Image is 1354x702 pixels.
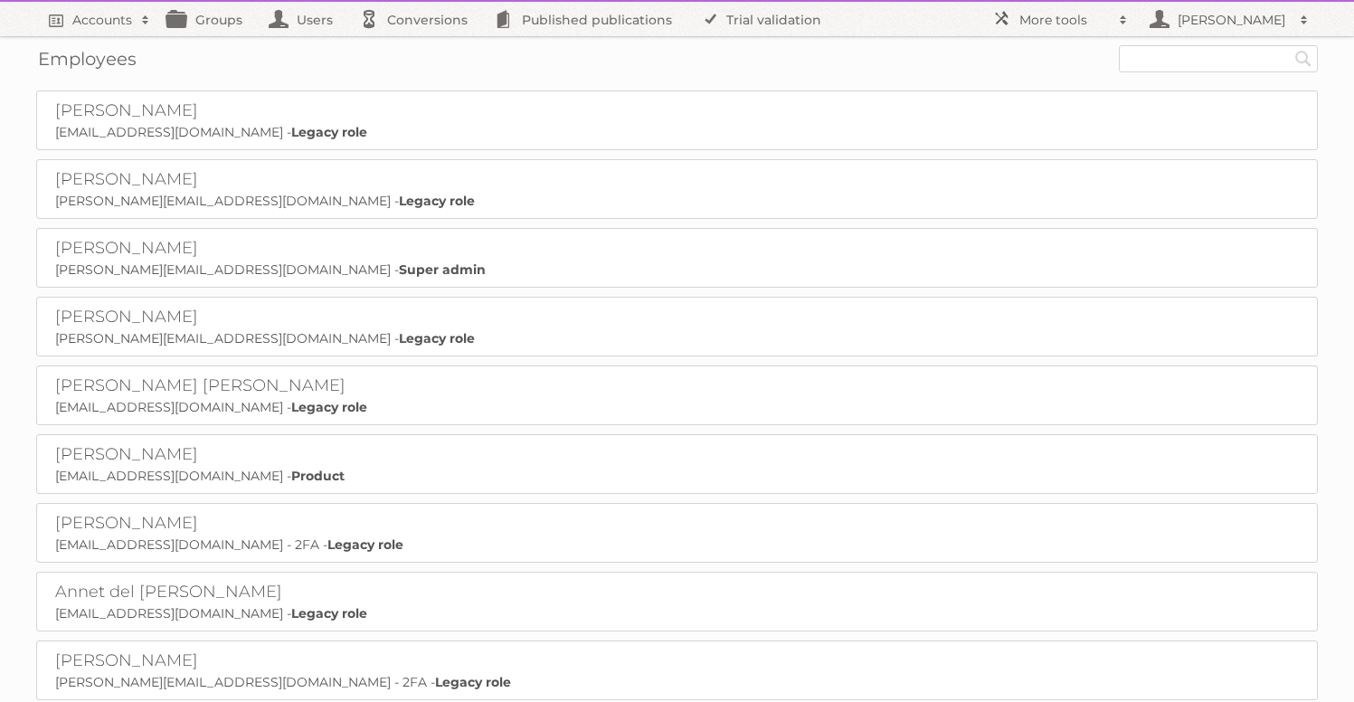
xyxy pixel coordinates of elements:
h2: [PERSON_NAME] [55,444,507,466]
a: [PERSON_NAME] [1137,2,1318,36]
h2: Accounts [72,11,132,29]
p: [PERSON_NAME][EMAIL_ADDRESS][DOMAIN_NAME] - [55,261,1299,278]
strong: Legacy role [399,330,475,346]
h2: [PERSON_NAME] [55,307,507,328]
p: [PERSON_NAME][EMAIL_ADDRESS][DOMAIN_NAME] - [55,330,1299,346]
h2: [PERSON_NAME] [55,238,507,260]
h2: More tools [1019,11,1110,29]
a: Groups [159,2,260,36]
strong: Legacy role [327,536,403,553]
p: [EMAIL_ADDRESS][DOMAIN_NAME] - [55,124,1299,140]
strong: Legacy role [399,193,475,209]
h2: Annet del [PERSON_NAME] [55,582,507,603]
h2: [PERSON_NAME] [55,513,507,535]
p: [EMAIL_ADDRESS][DOMAIN_NAME] - [55,399,1299,415]
p: [PERSON_NAME][EMAIL_ADDRESS][DOMAIN_NAME] - 2FA - [55,674,1299,690]
p: [EMAIL_ADDRESS][DOMAIN_NAME] - 2FA - [55,536,1299,553]
h2: [PERSON_NAME] [55,650,507,672]
a: Published publications [486,2,690,36]
strong: Product [291,468,345,484]
strong: Legacy role [435,674,511,690]
input: Search [1290,45,1317,72]
a: Conversions [351,2,486,36]
h2: [PERSON_NAME] [1173,11,1291,29]
a: Accounts [36,2,159,36]
h2: [PERSON_NAME] [PERSON_NAME] [55,375,507,397]
strong: Legacy role [291,124,367,140]
strong: Legacy role [291,399,367,415]
p: [PERSON_NAME][EMAIL_ADDRESS][DOMAIN_NAME] - [55,193,1299,209]
strong: Legacy role [291,605,367,621]
h2: [PERSON_NAME] [55,100,507,122]
a: Trial validation [690,2,839,36]
p: [EMAIL_ADDRESS][DOMAIN_NAME] - [55,468,1299,484]
a: Users [260,2,351,36]
p: [EMAIL_ADDRESS][DOMAIN_NAME] - [55,605,1299,621]
strong: Super admin [399,261,486,278]
a: More tools [983,2,1137,36]
h2: [PERSON_NAME] [55,169,507,191]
